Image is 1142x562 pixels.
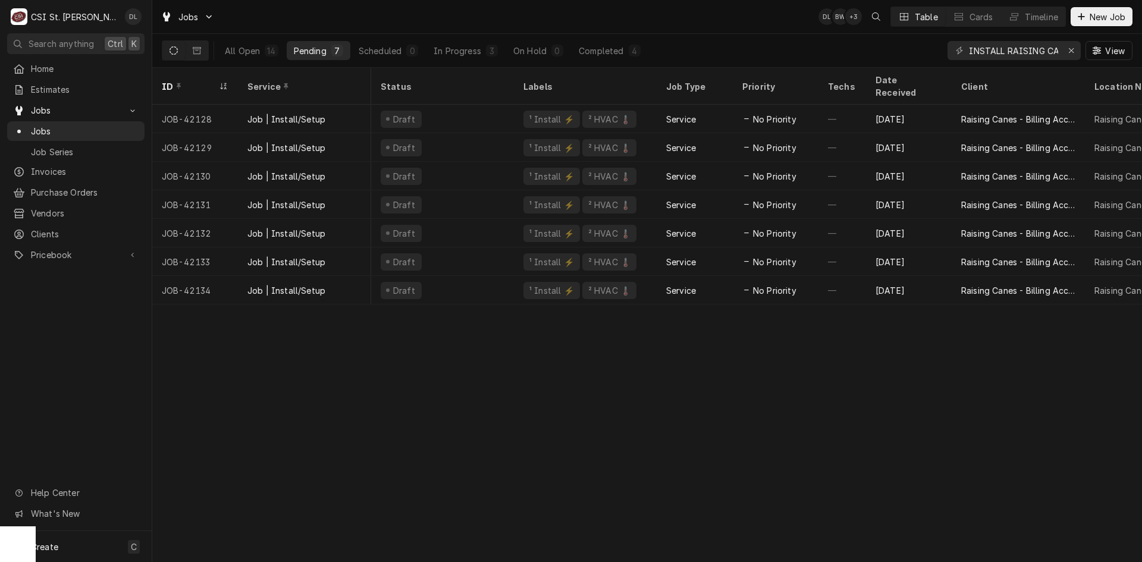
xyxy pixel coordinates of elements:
[528,170,575,183] div: ¹ Install ⚡️
[162,80,217,93] div: ID
[31,207,139,219] span: Vendors
[31,104,121,117] span: Jobs
[31,62,139,75] span: Home
[247,284,325,297] div: Job | Install/Setup
[152,190,238,219] div: JOB-42131
[359,45,401,57] div: Scheduled
[7,142,145,162] a: Job Series
[666,227,696,240] div: Service
[247,227,325,240] div: Job | Install/Setup
[528,199,575,211] div: ¹ Install ⚡️
[818,247,866,276] div: —
[513,45,547,57] div: On Hold
[7,504,145,523] a: Go to What's New
[31,165,139,178] span: Invoices
[131,37,137,50] span: K
[7,59,145,79] a: Home
[876,74,940,99] div: Date Received
[247,199,325,211] div: Job | Install/Setup
[867,7,886,26] button: Open search
[866,219,952,247] div: [DATE]
[528,142,575,154] div: ¹ Install ⚡️
[587,227,632,240] div: ² HVAC 🌡️
[125,8,142,25] div: David Lindsey's Avatar
[818,133,866,162] div: —
[391,284,417,297] div: Draft
[31,125,139,137] span: Jobs
[7,245,145,265] a: Go to Pricebook
[1085,41,1132,60] button: View
[7,101,145,120] a: Go to Jobs
[391,113,417,125] div: Draft
[247,170,325,183] div: Job | Install/Setup
[587,256,632,268] div: ² HVAC 🌡️
[409,45,416,57] div: 0
[587,142,632,154] div: ² HVAC 🌡️
[970,11,993,23] div: Cards
[1025,11,1058,23] div: Timeline
[866,190,952,219] div: [DATE]
[381,80,502,93] div: Status
[753,256,796,268] span: No Priority
[131,541,137,553] span: C
[866,276,952,304] div: [DATE]
[488,45,495,57] div: 3
[587,284,632,297] div: ² HVAC 🌡️
[631,45,638,57] div: 4
[587,199,632,211] div: ² HVAC 🌡️
[666,142,696,154] div: Service
[818,162,866,190] div: —
[11,8,27,25] div: C
[1071,7,1132,26] button: New Job
[7,183,145,202] a: Purchase Orders
[152,219,238,247] div: JOB-42132
[29,37,94,50] span: Search anything
[294,45,327,57] div: Pending
[818,105,866,133] div: —
[666,170,696,183] div: Service
[587,113,632,125] div: ² HVAC 🌡️
[828,80,857,93] div: Techs
[528,113,575,125] div: ¹ Install ⚡️
[753,113,796,125] span: No Priority
[391,256,417,268] div: Draft
[866,162,952,190] div: [DATE]
[152,105,238,133] div: JOB-42128
[7,483,145,503] a: Go to Help Center
[31,146,139,158] span: Job Series
[267,45,275,57] div: 14
[753,199,796,211] span: No Priority
[753,170,796,183] span: No Priority
[579,45,623,57] div: Completed
[1062,41,1081,60] button: Erase input
[1087,11,1128,23] span: New Job
[753,227,796,240] span: No Priority
[31,11,118,23] div: CSI St. [PERSON_NAME]
[1103,45,1127,57] span: View
[753,284,796,297] span: No Priority
[742,80,807,93] div: Priority
[31,542,58,552] span: Create
[125,8,142,25] div: DL
[7,203,145,223] a: Vendors
[832,8,849,25] div: Brad Wicks's Avatar
[7,162,145,181] a: Invoices
[7,224,145,244] a: Clients
[666,113,696,125] div: Service
[152,276,238,304] div: JOB-42134
[152,247,238,276] div: JOB-42133
[152,162,238,190] div: JOB-42130
[961,199,1075,211] div: Raising Canes - Billing Account
[866,105,952,133] div: [DATE]
[961,284,1075,297] div: Raising Canes - Billing Account
[108,37,123,50] span: Ctrl
[753,142,796,154] span: No Priority
[11,8,27,25] div: CSI St. Louis's Avatar
[961,142,1075,154] div: Raising Canes - Billing Account
[961,113,1075,125] div: Raising Canes - Billing Account
[391,199,417,211] div: Draft
[845,8,862,25] div: + 3
[247,113,325,125] div: Job | Install/Setup
[7,33,145,54] button: Search anythingCtrlK
[666,199,696,211] div: Service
